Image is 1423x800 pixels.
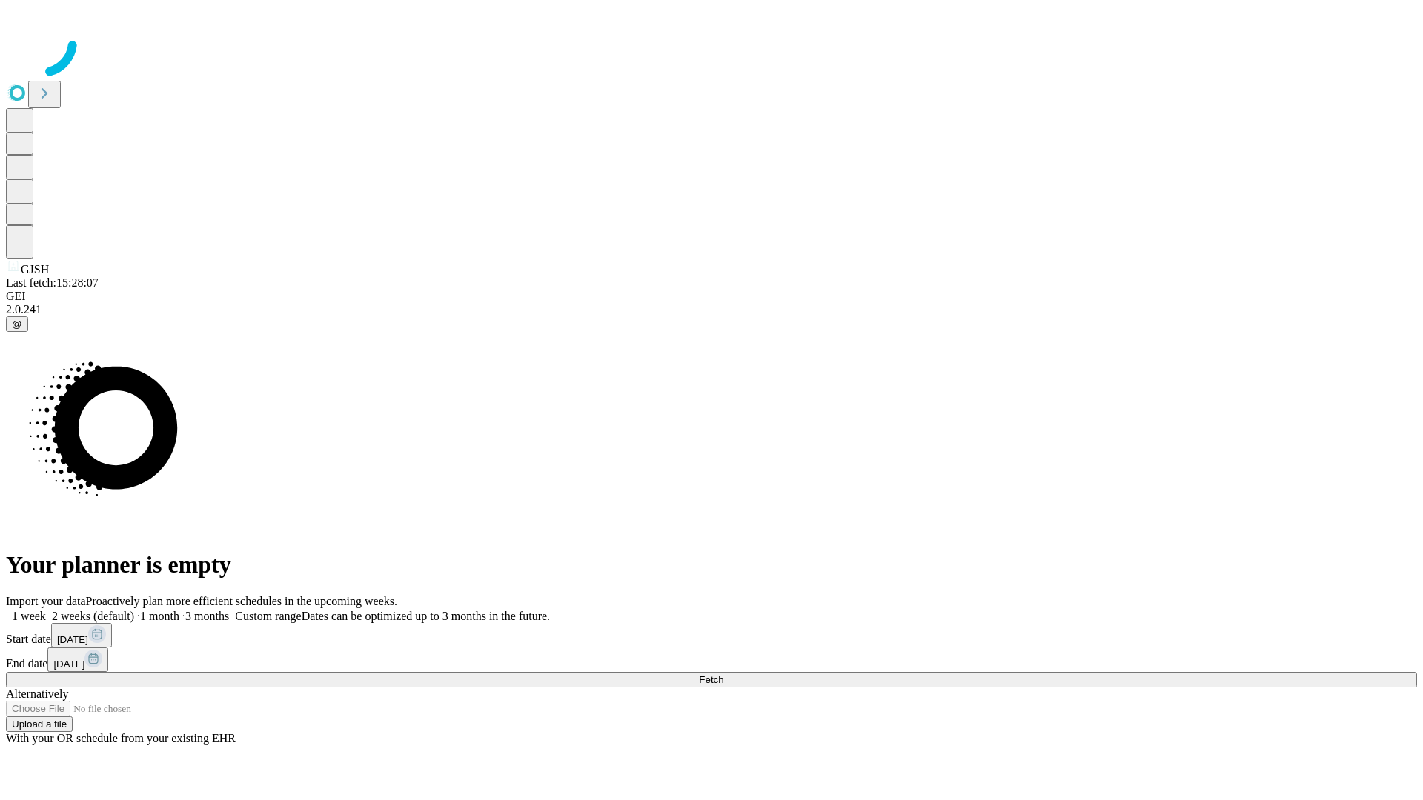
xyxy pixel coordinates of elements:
[12,319,22,330] span: @
[53,659,84,670] span: [DATE]
[302,610,550,622] span: Dates can be optimized up to 3 months in the future.
[6,623,1417,647] div: Start date
[52,610,134,622] span: 2 weeks (default)
[185,610,229,622] span: 3 months
[6,672,1417,687] button: Fetch
[6,303,1417,316] div: 2.0.241
[6,716,73,732] button: Upload a file
[57,634,88,645] span: [DATE]
[6,276,99,289] span: Last fetch: 15:28:07
[6,316,28,332] button: @
[6,551,1417,579] h1: Your planner is empty
[6,687,68,700] span: Alternatively
[6,290,1417,303] div: GEI
[12,610,46,622] span: 1 week
[6,595,86,607] span: Import your data
[47,647,108,672] button: [DATE]
[235,610,301,622] span: Custom range
[21,263,49,276] span: GJSH
[6,647,1417,672] div: End date
[140,610,179,622] span: 1 month
[6,732,236,744] span: With your OR schedule from your existing EHR
[86,595,397,607] span: Proactively plan more efficient schedules in the upcoming weeks.
[699,674,723,685] span: Fetch
[51,623,112,647] button: [DATE]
